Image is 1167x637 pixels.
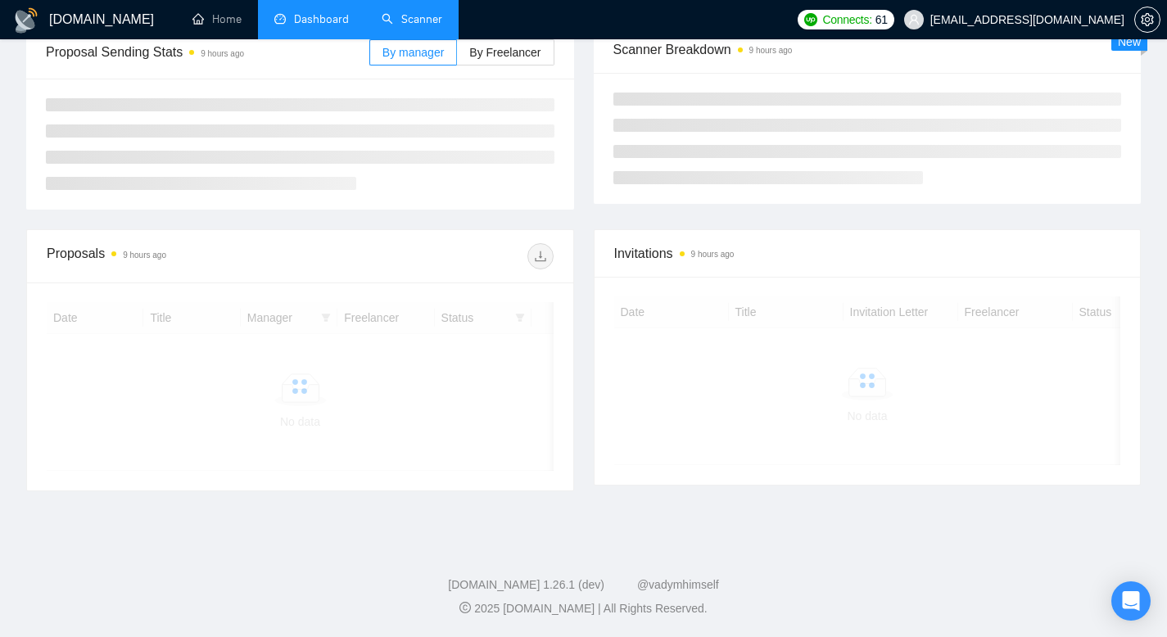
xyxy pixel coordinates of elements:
img: upwork-logo.png [804,13,817,26]
span: Connects: [822,11,871,29]
span: By manager [382,46,444,59]
a: @vadymhimself [637,578,719,591]
div: Proposals [47,243,300,269]
a: setting [1134,13,1160,26]
span: Dashboard [294,12,349,26]
time: 9 hours ago [201,49,244,58]
time: 9 hours ago [123,251,166,260]
div: 2025 [DOMAIN_NAME] | All Rights Reserved. [13,600,1154,617]
span: Scanner Breakdown [613,39,1122,60]
button: setting [1134,7,1160,33]
span: Proposal Sending Stats [46,42,369,62]
div: Open Intercom Messenger [1111,581,1151,621]
time: 9 hours ago [749,46,793,55]
a: searchScanner [382,12,442,26]
span: 61 [875,11,888,29]
span: setting [1135,13,1160,26]
span: Invitations [614,243,1121,264]
span: dashboard [274,13,286,25]
time: 9 hours ago [691,250,735,259]
span: New [1118,35,1141,48]
a: [DOMAIN_NAME] 1.26.1 (dev) [448,578,604,591]
span: By Freelancer [469,46,541,59]
span: copyright [459,602,471,613]
img: logo [13,7,39,34]
a: homeHome [192,12,242,26]
span: user [908,14,920,25]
